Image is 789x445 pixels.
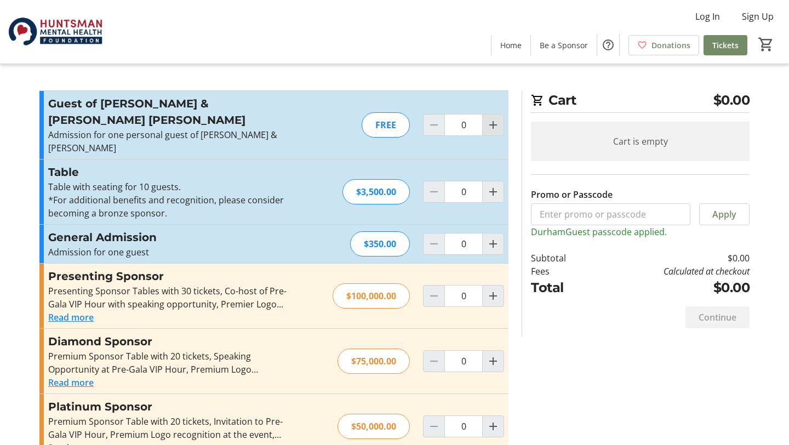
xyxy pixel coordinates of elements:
[483,181,504,202] button: Increment by one
[48,311,94,324] button: Read more
[48,350,288,376] div: Premium Sponsor Table with 20 tickets, Speaking Opportunity at Pre-Gala VIP Hour, Premium Logo re...
[531,122,750,161] div: Cart is empty
[48,415,288,441] div: Premium Sponsor Table with 20 tickets, Invitation to Pre-Gala VIP Hour, Premium Logo recognition ...
[444,350,483,372] input: Diamond Sponsor Quantity
[500,39,522,51] span: Home
[342,179,410,204] div: $3,500.00
[733,8,782,25] button: Sign Up
[491,35,530,55] a: Home
[48,229,288,246] h3: General Admission
[531,188,613,201] label: Promo or Passcode
[594,278,750,298] td: $0.00
[699,203,750,225] button: Apply
[48,164,288,180] h3: Table
[483,115,504,135] button: Increment by one
[594,265,750,278] td: Calculated at checkout
[483,416,504,437] button: Increment by one
[712,39,739,51] span: Tickets
[48,95,288,128] h3: Guest of [PERSON_NAME] & [PERSON_NAME] [PERSON_NAME]
[444,415,483,437] input: Platinum Sponsor Quantity
[333,283,410,309] div: $100,000.00
[594,252,750,265] td: $0.00
[350,231,410,256] div: $350.00
[7,4,104,59] img: Huntsman Mental Health Foundation's Logo
[483,351,504,372] button: Increment by one
[48,128,288,155] p: Admission for one personal guest of [PERSON_NAME] & [PERSON_NAME]
[48,246,288,259] p: Admission for one guest
[444,181,483,203] input: Table Quantity
[695,10,720,23] span: Log In
[48,284,288,311] div: Presenting Sponsor Tables with 30 tickets, Co-host of Pre-Gala VIP Hour with speaking opportunity...
[713,90,750,110] span: $0.00
[531,225,750,238] p: DurhamGuest passcode applied.
[531,265,594,278] td: Fees
[540,39,588,51] span: Be a Sponsor
[444,114,483,136] input: Guest of Rick Durham & Christena Huntsman Durham Quantity
[712,208,736,221] span: Apply
[531,35,597,55] a: Be a Sponsor
[362,112,410,138] div: FREE
[444,285,483,307] input: Presenting Sponsor Quantity
[687,8,729,25] button: Log In
[531,203,690,225] input: Enter promo or passcode
[704,35,747,55] a: Tickets
[531,278,594,298] td: Total
[48,180,288,193] p: Table with seating for 10 guests.
[531,252,594,265] td: Subtotal
[742,10,774,23] span: Sign Up
[48,376,94,389] button: Read more
[531,90,750,113] h2: Cart
[756,35,776,54] button: Cart
[338,349,410,374] div: $75,000.00
[483,286,504,306] button: Increment by one
[48,268,288,284] h3: Presenting Sponsor
[48,333,288,350] h3: Diamond Sponsor
[628,35,699,55] a: Donations
[48,398,288,415] h3: Platinum Sponsor
[597,34,619,56] button: Help
[483,233,504,254] button: Increment by one
[444,233,483,255] input: General Admission Quantity
[48,193,288,220] p: *For additional benefits and recognition, please consider becoming a bronze sponsor.
[338,414,410,439] div: $50,000.00
[651,39,690,51] span: Donations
